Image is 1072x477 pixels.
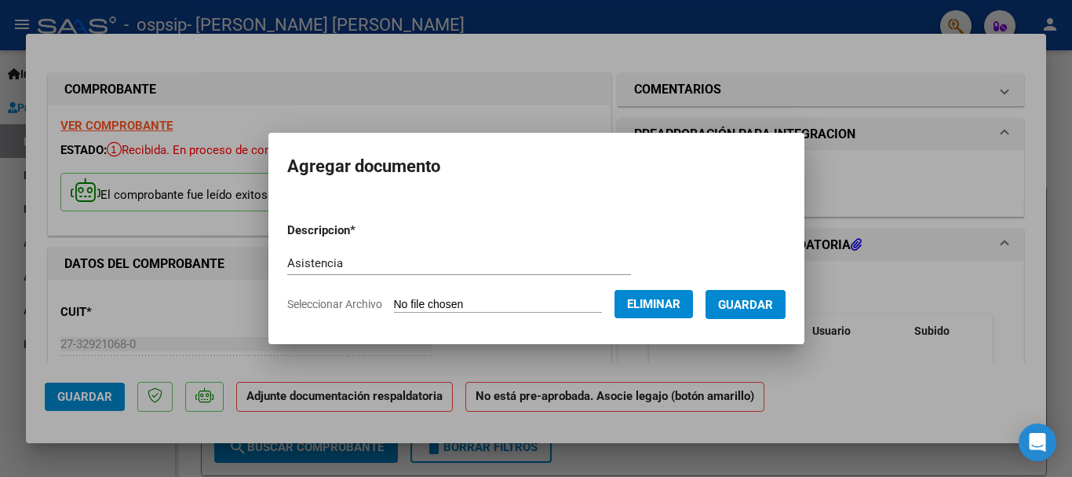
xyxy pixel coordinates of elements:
[718,298,773,312] span: Guardar
[614,290,693,318] button: Eliminar
[627,297,680,311] span: Eliminar
[1019,424,1056,461] div: Open Intercom Messenger
[706,290,786,319] button: Guardar
[287,298,382,310] span: Seleccionar Archivo
[287,222,437,240] p: Descripcion
[287,152,786,182] h2: Agregar documento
